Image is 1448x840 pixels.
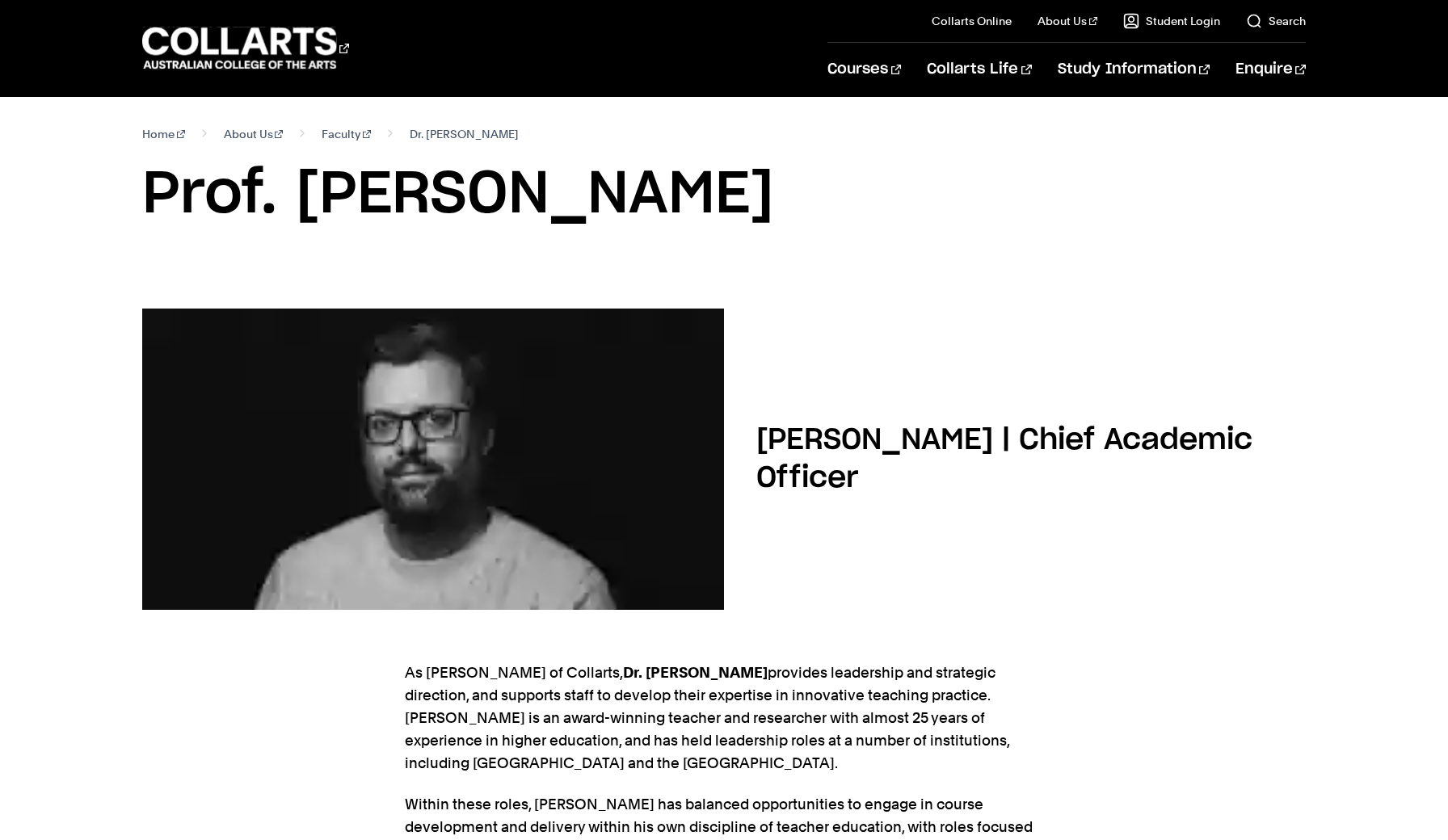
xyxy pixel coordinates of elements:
[1235,43,1306,96] a: Enquire
[1038,13,1097,29] a: About Us
[142,25,349,71] div: Go to homepage
[405,661,1043,775] p: As [PERSON_NAME] of Collarts, provides leadership and strategic direction, and supports staff to ...
[1123,13,1220,29] a: Student Login
[932,13,1012,29] a: Collarts Online
[224,123,284,145] a: About Us
[827,43,901,96] a: Courses
[322,123,371,145] a: Faculty
[142,158,1306,231] h1: Prof. [PERSON_NAME]
[1246,13,1306,29] a: Search
[756,426,1252,493] h2: [PERSON_NAME] | Chief Academic Officer
[623,664,768,681] strong: Dr. [PERSON_NAME]
[410,123,519,145] span: Dr. [PERSON_NAME]
[1058,43,1210,96] a: Study Information
[927,43,1031,96] a: Collarts Life
[142,123,185,145] a: Home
